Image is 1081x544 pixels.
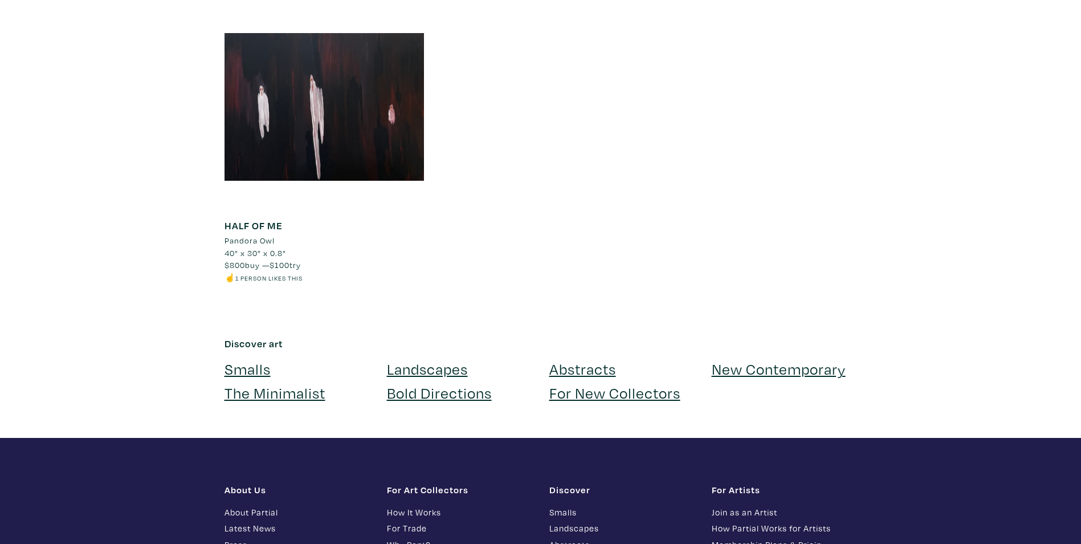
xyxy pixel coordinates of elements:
span: $100 [270,259,289,270]
a: Pandora Owl [225,234,424,247]
span: buy — try [225,259,301,270]
h1: About Us [225,484,370,496]
span: 40" x 30" x 0.8" [225,247,286,258]
a: For Trade [387,522,532,535]
h1: Discover [549,484,695,496]
h1: For Art Collectors [387,484,532,496]
a: How It Works [387,506,532,519]
a: How Partial Works for Artists [712,522,857,535]
a: Abstracts [549,359,616,379]
a: Bold Directions [387,383,492,403]
span: $800 [225,259,245,270]
a: Latest News [225,522,370,535]
a: New Contemporary [712,359,846,379]
a: For New Collectors [549,383,680,403]
h6: Discover art [225,338,857,350]
h1: For Artists [712,484,857,496]
a: The Minimalist [225,383,325,403]
a: Smalls [549,506,695,519]
small: 1 person likes this [235,274,303,282]
a: Landscapes [387,359,468,379]
li: ☝️ [225,271,424,284]
a: Landscapes [549,522,695,535]
li: Pandora Owl [225,234,275,247]
a: Join as an Artist [712,506,857,519]
a: About Partial [225,506,370,519]
a: Smalls [225,359,271,379]
a: HALF OF ME [225,219,283,232]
